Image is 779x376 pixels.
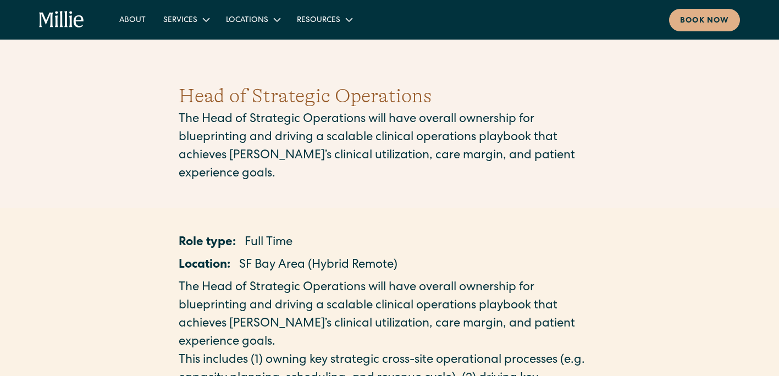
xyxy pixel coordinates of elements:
a: About [111,10,154,29]
p: Role type: [179,234,236,252]
p: Full Time [245,234,292,252]
h1: Head of Strategic Operations [179,81,601,111]
a: Book now [669,9,740,31]
p: The Head of Strategic Operations will have overall ownership for blueprinting and driving a scala... [179,111,601,184]
div: Book now [680,15,729,27]
div: Locations [226,15,268,26]
div: Services [163,15,197,26]
div: Resources [297,15,340,26]
div: Locations [217,10,288,29]
p: SF Bay Area (Hybrid Remote) [239,257,397,275]
div: Resources [288,10,360,29]
div: Services [154,10,217,29]
p: The Head of Strategic Operations will have overall ownership for blueprinting and driving a scala... [179,279,601,352]
a: home [39,11,85,29]
p: Location: [179,257,230,275]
